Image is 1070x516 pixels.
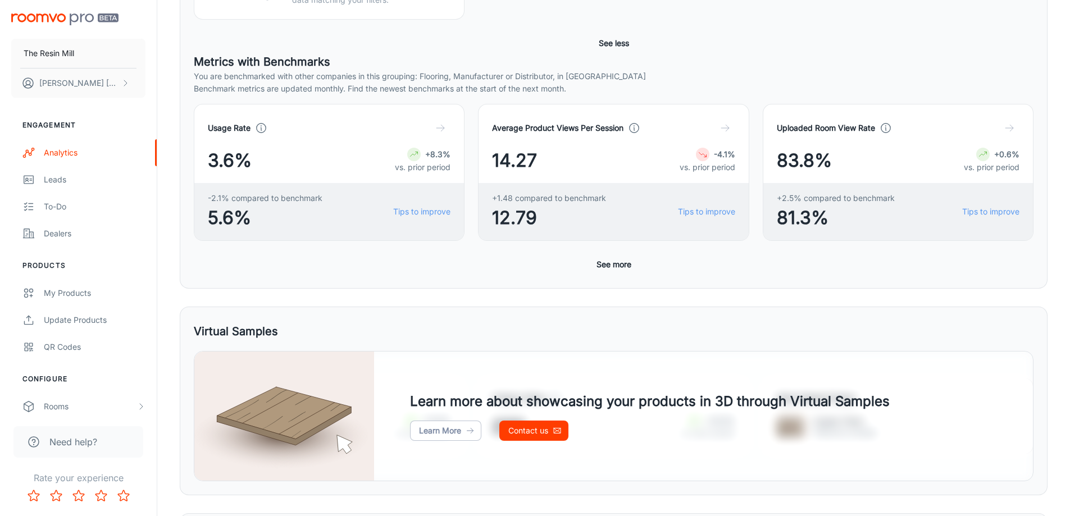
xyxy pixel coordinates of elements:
[44,287,145,299] div: My Products
[112,485,135,507] button: Rate 5 star
[410,391,890,412] h4: Learn more about showcasing your products in 3D through Virtual Samples
[499,421,568,441] a: Contact us
[777,122,875,134] h4: Uploaded Room View Rate
[208,147,252,174] span: 3.6%
[11,39,145,68] button: The Resin Mill
[592,254,636,275] button: See more
[49,435,97,449] span: Need help?
[9,471,148,485] p: Rate your experience
[44,227,145,240] div: Dealers
[67,485,90,507] button: Rate 3 star
[208,192,322,204] span: -2.1% compared to benchmark
[395,161,450,173] p: vs. prior period
[194,53,1033,70] h5: Metrics with Benchmarks
[11,69,145,98] button: [PERSON_NAME] [PERSON_NAME]
[594,33,634,53] button: See less
[393,206,450,218] a: Tips to improve
[24,47,74,60] p: The Resin Mill
[208,204,322,231] span: 5.6%
[45,485,67,507] button: Rate 2 star
[44,147,145,159] div: Analytics
[90,485,112,507] button: Rate 4 star
[492,147,537,174] span: 14.27
[22,485,45,507] button: Rate 1 star
[962,206,1019,218] a: Tips to improve
[410,421,481,441] a: Learn More
[678,206,735,218] a: Tips to improve
[44,314,145,326] div: Update Products
[194,83,1033,95] p: Benchmark metrics are updated monthly. Find the newest benchmarks at the start of the next month.
[680,161,735,173] p: vs. prior period
[44,341,145,353] div: QR Codes
[714,149,735,159] strong: -4.1%
[39,77,119,89] p: [PERSON_NAME] [PERSON_NAME]
[777,147,832,174] span: 83.8%
[425,149,450,159] strong: +8.3%
[777,192,895,204] span: +2.5% compared to benchmark
[208,122,251,134] h4: Usage Rate
[492,192,606,204] span: +1.48 compared to benchmark
[194,323,278,340] h5: Virtual Samples
[44,200,145,213] div: To-do
[994,149,1019,159] strong: +0.6%
[492,122,623,134] h4: Average Product Views Per Session
[492,204,606,231] span: 12.79
[777,204,895,231] span: 81.3%
[44,400,136,413] div: Rooms
[44,173,145,186] div: Leads
[964,161,1019,173] p: vs. prior period
[194,70,1033,83] p: You are benchmarked with other companies in this grouping: Flooring, Manufacturer or Distributor,...
[11,13,119,25] img: Roomvo PRO Beta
